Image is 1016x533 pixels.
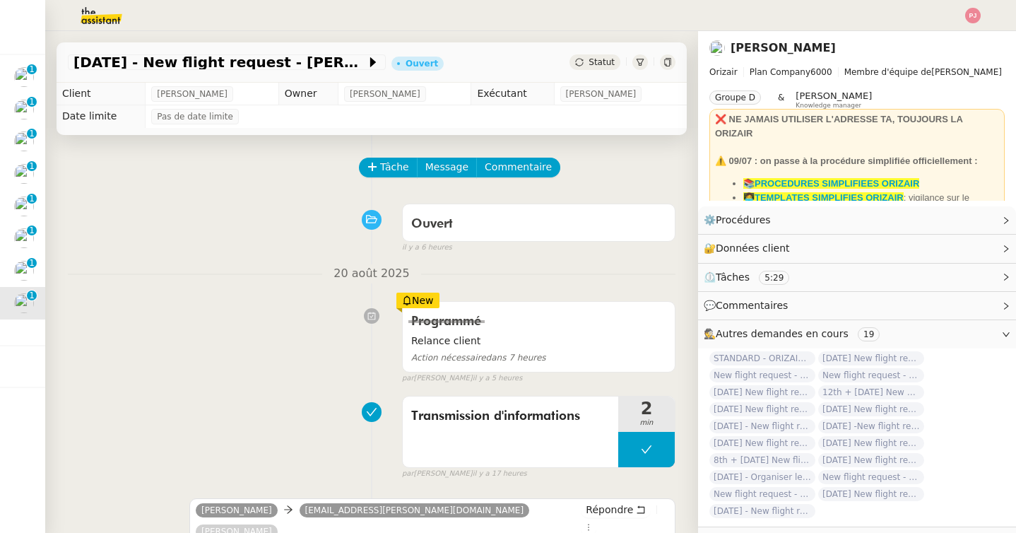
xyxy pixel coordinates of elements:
[965,8,981,23] img: svg
[716,214,771,225] span: Procédures
[27,194,37,204] nz-badge-sup: 1
[796,90,872,109] app-user-label: Knowledge manager
[417,158,477,177] button: Message
[27,225,37,235] nz-badge-sup: 1
[759,271,789,285] nz-tag: 5:29
[709,351,815,365] span: STANDARD - ORIZAIR - août 2025
[411,333,666,349] span: Relance client
[743,192,904,203] a: 👩‍💻TEMPLATES SIMPLIFIES ORIZAIR
[473,373,523,385] span: il y a 5 heures
[709,67,738,77] span: Orizair
[709,40,725,56] img: users%2FC9SBsJ0duuaSgpQFj5LgoEX8n0o2%2Favatar%2Fec9d51b8-9413-4189-adfb-7be4d8c96a3c
[818,419,924,433] span: [DATE] -New flight request - [PERSON_NAME]
[778,90,784,109] span: &
[818,487,924,501] span: [DATE] New flight request - [PERSON_NAME]
[618,400,675,417] span: 2
[278,83,338,105] td: Owner
[586,503,633,517] span: Répondre
[581,502,651,517] button: Répondre
[402,373,522,385] small: [PERSON_NAME]
[818,402,924,416] span: [DATE] New flight request - [PERSON_NAME]
[818,385,924,399] span: 12th + [DATE] New flight request - [PERSON_NAME]
[411,218,453,230] span: Ouvert
[704,328,885,339] span: 🕵️
[14,197,34,216] img: users%2FC9SBsJ0duuaSgpQFj5LgoEX8n0o2%2Favatar%2Fec9d51b8-9413-4189-adfb-7be4d8c96a3c
[704,212,777,228] span: ⚙️
[715,156,977,166] strong: ⚠️ 09/07 : on passe à la procédure simplifiée officiellement :
[709,65,1005,79] span: [PERSON_NAME]
[715,114,962,139] strong: ❌ NE JAMAIS UTILISER L'ADRESSE TA, TOUJOURS LA ORIZAIR
[743,178,919,189] a: 📚PROCEDURES SIMPLIFIEES ORIZAIR
[716,300,788,311] span: Commentaires
[698,235,1016,262] div: 🔐Données client
[27,291,37,300] nz-badge-sup: 1
[716,328,849,339] span: Autres demandes en cours
[14,261,34,281] img: users%2FC9SBsJ0duuaSgpQFj5LgoEX8n0o2%2Favatar%2Fec9d51b8-9413-4189-adfb-7be4d8c96a3c
[818,470,924,484] span: New flight request - [PERSON_NAME]
[29,97,35,110] p: 1
[589,57,615,67] span: Statut
[709,402,815,416] span: [DATE] New flight request - [PERSON_NAME]
[14,164,34,184] img: users%2FC9SBsJ0duuaSgpQFj5LgoEX8n0o2%2Favatar%2Fec9d51b8-9413-4189-adfb-7be4d8c96a3c
[731,41,836,54] a: [PERSON_NAME]
[709,470,815,484] span: [DATE] - Organiser le vol de [PERSON_NAME]
[14,100,34,119] img: users%2FC9SBsJ0duuaSgpQFj5LgoEX8n0o2%2Favatar%2Fec9d51b8-9413-4189-adfb-7be4d8c96a3c
[844,67,932,77] span: Membre d'équipe de
[618,417,675,429] span: min
[796,90,872,101] span: [PERSON_NAME]
[157,87,228,101] span: [PERSON_NAME]
[425,159,468,175] span: Message
[473,468,527,480] span: il y a 17 heures
[709,453,815,467] span: 8th + [DATE] New flight request - [PERSON_NAME]
[402,373,414,385] span: par
[796,102,861,110] span: Knowledge manager
[27,64,37,74] nz-badge-sup: 1
[402,468,414,480] span: par
[27,129,37,139] nz-badge-sup: 1
[476,158,560,177] button: Commentaire
[14,131,34,151] img: users%2FC9SBsJ0duuaSgpQFj5LgoEX8n0o2%2Favatar%2Fec9d51b8-9413-4189-adfb-7be4d8c96a3c
[350,87,420,101] span: [PERSON_NAME]
[566,87,637,101] span: [PERSON_NAME]
[818,351,924,365] span: [DATE] New flight request - [PERSON_NAME]
[818,368,924,382] span: New flight request - [PERSON_NAME]
[704,240,796,257] span: 🔐
[709,487,815,501] span: New flight request - [PERSON_NAME]
[157,110,233,124] span: Pas de date limite
[29,194,35,206] p: 1
[29,161,35,174] p: 1
[471,83,554,105] td: Exécutant
[322,264,420,283] span: 20 août 2025
[704,271,801,283] span: ⏲️
[27,161,37,171] nz-badge-sup: 1
[14,228,34,248] img: users%2FW4OQjB9BRtYK2an7yusO0WsYLsD3%2Favatar%2F28027066-518b-424c-8476-65f2e549ac29
[29,291,35,303] p: 1
[858,327,880,341] nz-tag: 19
[818,436,924,450] span: [DATE] New flight request - [PERSON_NAME]
[716,271,750,283] span: Tâches
[709,368,815,382] span: New flight request - [PERSON_NAME]
[402,242,452,254] span: il y a 6 heures
[698,206,1016,234] div: ⚙️Procédures
[29,129,35,141] p: 1
[709,436,815,450] span: [DATE] New flight request - [PERSON_NAME]
[750,67,810,77] span: Plan Company
[698,264,1016,291] div: ⏲️Tâches 5:29
[57,105,146,128] td: Date limite
[704,300,794,311] span: 💬
[411,353,486,363] span: Action nécessaire
[396,293,439,308] div: New
[698,292,1016,320] div: 💬Commentaires
[27,97,37,107] nz-badge-sup: 1
[29,225,35,238] p: 1
[196,504,278,517] a: [PERSON_NAME]
[29,64,35,77] p: 1
[698,320,1016,348] div: 🕵️Autres demandes en cours 19
[29,258,35,271] p: 1
[73,55,366,69] span: [DATE] - New flight request - [PERSON_NAME]
[359,158,418,177] button: Tâche
[305,505,524,515] span: [EMAIL_ADDRESS][PERSON_NAME][DOMAIN_NAME]
[57,83,146,105] td: Client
